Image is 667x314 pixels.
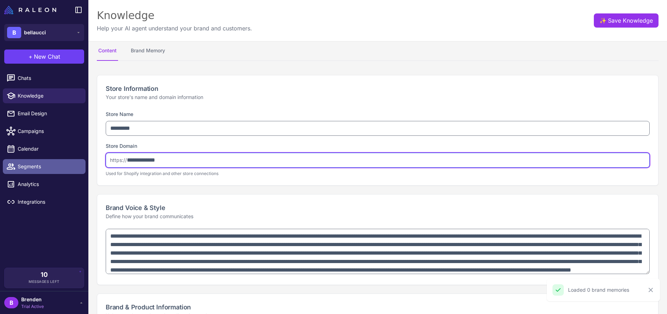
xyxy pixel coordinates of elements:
[4,297,18,308] div: B
[106,143,137,149] label: Store Domain
[41,272,48,278] span: 10
[3,159,86,174] a: Segments
[106,213,650,220] p: Define how your brand communicates
[24,29,46,36] span: bellaucci
[3,177,86,192] a: Analytics
[18,127,80,135] span: Campaigns
[3,124,86,139] a: Campaigns
[18,92,80,100] span: Knowledge
[21,296,44,303] span: Brenden
[97,24,252,33] p: Help your AI agent understand your brand and customers.
[7,27,21,38] div: B
[29,279,60,284] span: Messages Left
[594,13,659,28] button: ✨Save Knowledge
[4,6,56,14] img: Raleon Logo
[3,141,86,156] a: Calendar
[18,198,80,206] span: Integrations
[18,145,80,153] span: Calendar
[106,302,650,312] h2: Brand & Product Information
[29,52,33,61] span: +
[3,194,86,209] a: Integrations
[18,110,80,117] span: Email Design
[4,6,59,14] a: Raleon Logo
[4,24,84,41] button: Bbellaucci
[599,16,605,22] span: ✨
[97,41,118,61] button: Content
[106,203,650,213] h2: Brand Voice & Style
[106,93,650,101] p: Your store's name and domain information
[3,106,86,121] a: Email Design
[3,71,86,86] a: Chats
[18,163,80,170] span: Segments
[129,41,166,61] button: Brand Memory
[645,284,656,296] button: Close
[97,8,252,23] div: Knowledge
[3,88,86,103] a: Knowledge
[106,170,650,177] p: Used for Shopify integration and other store connections
[34,52,60,61] span: New Chat
[568,286,629,294] div: Loaded 0 brand memories
[18,180,80,188] span: Analytics
[18,74,80,82] span: Chats
[4,50,84,64] button: +New Chat
[106,84,650,93] h2: Store Information
[21,303,44,310] span: Trial Active
[106,111,133,117] label: Store Name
